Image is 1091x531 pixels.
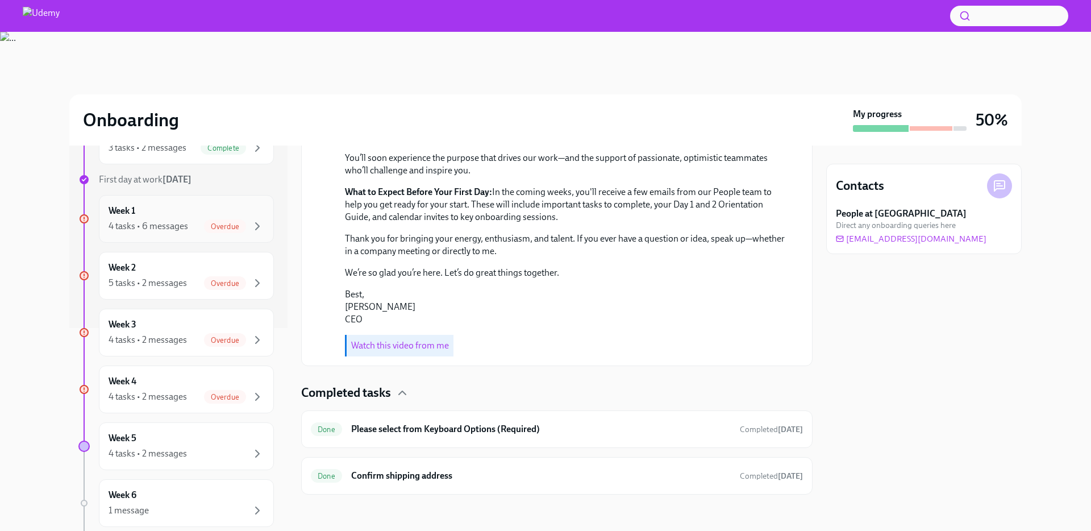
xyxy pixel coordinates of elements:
h6: Week 2 [109,262,136,274]
p: We’re so glad you’re here. Let’s do great things together. [345,267,785,279]
span: First day at work [99,174,191,185]
p: You’ll soon experience the purpose that drives our work—and the support of passionate, optimistic... [345,152,785,177]
div: 3 tasks • 2 messages [109,142,186,154]
p: Thank you for bringing your energy, enthusiasm, and talent. If you ever have a question or idea, ... [345,233,785,258]
span: Done [311,425,342,434]
span: Completed [740,471,803,481]
div: 4 tasks • 2 messages [109,334,187,346]
h4: Completed tasks [301,384,391,401]
h6: Week 3 [109,318,136,331]
span: Overdue [204,279,246,288]
div: 5 tasks • 2 messages [109,277,187,289]
span: Complete [201,144,246,152]
strong: [DATE] [778,471,803,481]
div: 4 tasks • 6 messages [109,220,188,233]
a: [EMAIL_ADDRESS][DOMAIN_NAME] [836,233,986,244]
h6: Week 1 [109,205,135,217]
strong: [DATE] [163,174,191,185]
a: Week 14 tasks • 6 messagesOverdue [78,195,274,243]
h2: Onboarding [83,109,179,131]
h6: Confirm shipping address [351,470,731,482]
h6: Week 5 [109,432,136,445]
span: August 18th, 2025 11:33 [740,471,803,482]
a: Watch this video from me [351,340,449,351]
a: Week 44 tasks • 2 messagesOverdue [78,366,274,413]
strong: People at [GEOGRAPHIC_DATA] [836,208,967,220]
a: Week 34 tasks • 2 messagesOverdue [78,309,274,356]
h6: Week 4 [109,375,136,388]
h6: Week 6 [109,489,136,501]
a: Week 61 message [78,479,274,527]
strong: What to Expect Before Your First Day: [345,186,492,197]
a: First day at work[DATE] [78,173,274,186]
span: Overdue [204,222,246,231]
span: Direct any onboarding queries here [836,220,956,231]
p: Best, [PERSON_NAME] CEO [345,288,785,326]
span: Overdue [204,336,246,345]
h3: 50% [976,110,1008,130]
span: August 20th, 2025 12:34 [740,424,803,435]
strong: My progress [853,108,902,121]
p: In the coming weeks, you'll receive a few emails from our People team to help you get ready for y... [345,186,785,223]
div: Completed tasks [301,384,813,401]
img: Udemy [23,7,60,25]
a: DonePlease select from Keyboard Options (Required)Completed[DATE] [311,420,803,438]
h4: Contacts [836,177,884,194]
span: Done [311,472,342,480]
div: 4 tasks • 2 messages [109,391,187,403]
span: Overdue [204,393,246,401]
h6: Please select from Keyboard Options (Required) [351,423,731,435]
a: Week 54 tasks • 2 messages [78,422,274,470]
div: 4 tasks • 2 messages [109,447,187,460]
span: Completed [740,425,803,434]
div: 1 message [109,504,149,517]
a: Week 25 tasks • 2 messagesOverdue [78,252,274,300]
a: DoneConfirm shipping addressCompleted[DATE] [311,467,803,485]
strong: [DATE] [778,425,803,434]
